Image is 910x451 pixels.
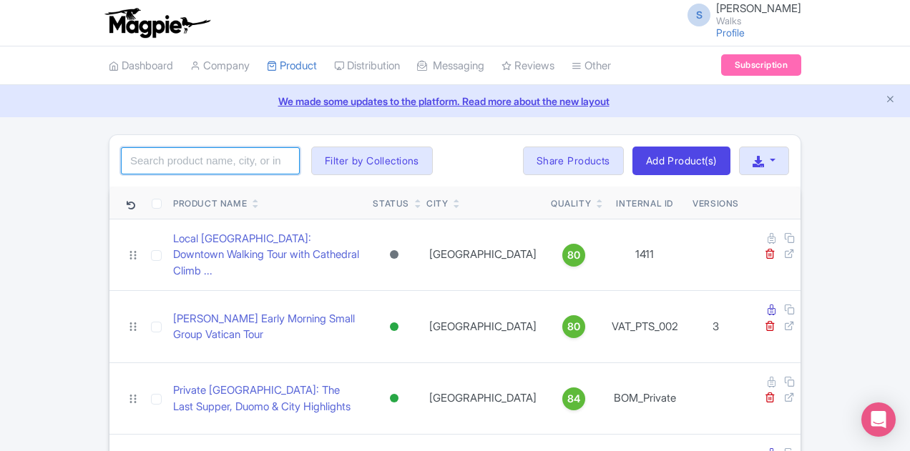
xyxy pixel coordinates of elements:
a: 80 [551,244,597,267]
span: 3 [713,319,719,333]
a: [PERSON_NAME] Early Morning Small Group Vatican Tour [173,311,361,343]
a: 84 [551,387,597,410]
img: logo-ab69f6fb50320c5b225c76a69d11143b.png [102,7,212,39]
div: Open Intercom Messenger [861,402,896,437]
span: 80 [567,319,580,334]
a: Profile [716,26,745,39]
a: Private [GEOGRAPHIC_DATA]: The Last Supper, Duomo & City Highlights [173,382,361,415]
div: Archived [387,244,401,265]
td: BOM_Private [602,362,687,435]
span: S [688,4,710,26]
span: 80 [567,247,580,263]
a: Distribution [334,46,400,86]
div: City [426,197,448,210]
button: Close announcement [885,92,896,109]
a: Product [267,46,317,86]
a: Share Products [523,147,624,175]
div: Quality [551,197,591,210]
small: Walks [716,16,801,26]
a: We made some updates to the platform. Read more about the new layout [9,94,901,109]
a: Local [GEOGRAPHIC_DATA]: Downtown Walking Tour with Cathedral Climb ... [173,231,361,279]
a: Dashboard [109,46,173,86]
td: [GEOGRAPHIC_DATA] [421,219,545,291]
td: [GEOGRAPHIC_DATA] [421,291,545,363]
th: Versions [687,187,745,219]
a: Messaging [417,46,484,86]
a: Other [572,46,611,86]
div: Product Name [173,197,247,210]
td: 1411 [602,219,687,291]
td: [GEOGRAPHIC_DATA] [421,362,545,435]
input: Search product name, city, or interal id [121,147,300,174]
a: S [PERSON_NAME] Walks [679,3,801,26]
span: [PERSON_NAME] [716,1,801,15]
a: Reviews [502,46,554,86]
a: Company [190,46,250,86]
a: Subscription [721,54,801,76]
button: Filter by Collections [311,147,433,175]
span: 84 [567,391,580,407]
div: Status [373,197,409,210]
a: Add Product(s) [632,147,730,175]
div: Active [387,317,401,337]
th: Internal ID [602,187,687,219]
a: 80 [551,315,597,338]
div: Active [387,388,401,409]
td: VAT_PTS_002 [602,291,687,363]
